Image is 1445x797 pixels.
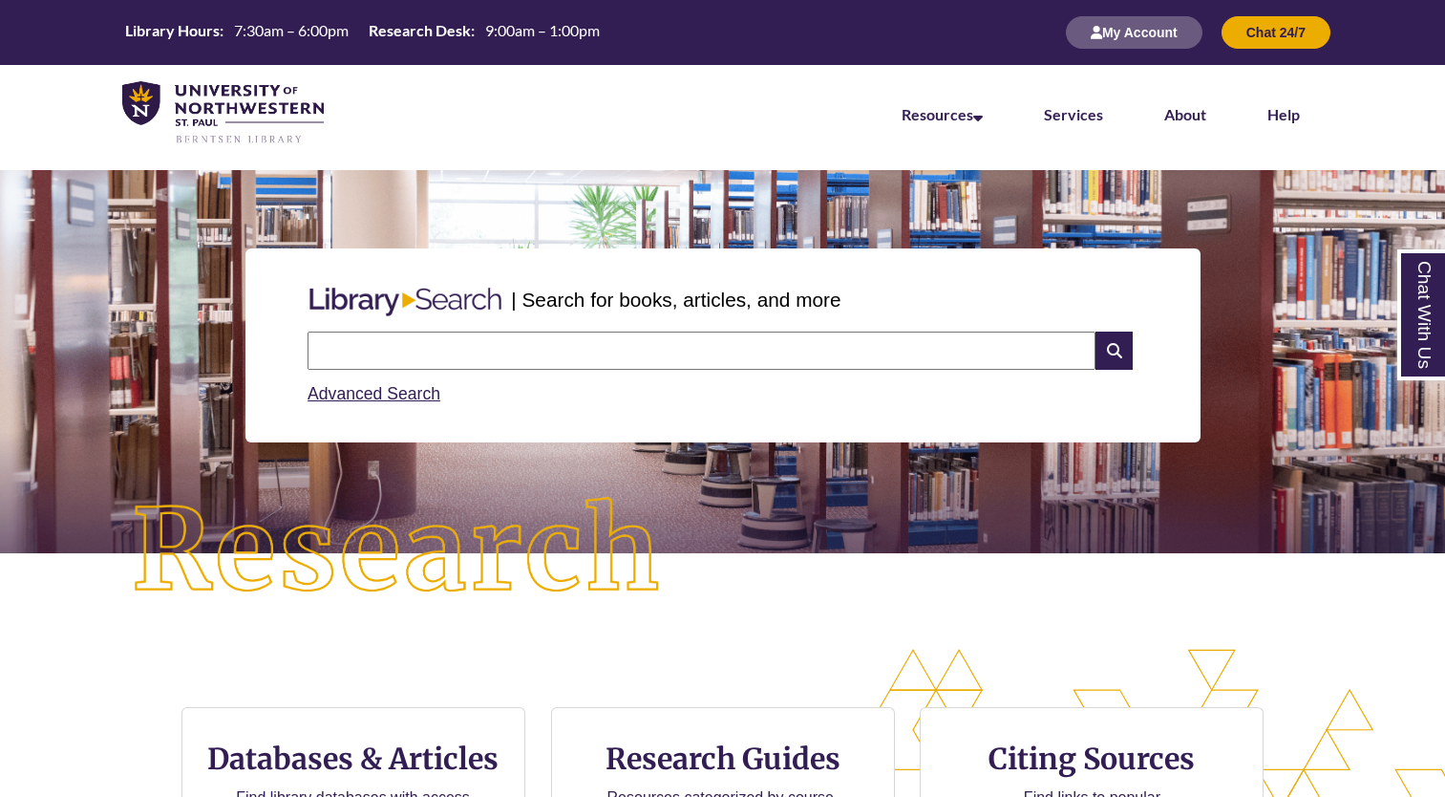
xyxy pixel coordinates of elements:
[567,741,879,777] h3: Research Guides
[117,20,607,46] a: Hours Today
[1095,332,1132,370] i: Search
[1222,24,1330,40] a: Chat 24/7
[361,20,478,41] th: Research Desk:
[902,105,983,123] a: Resources
[122,81,324,145] img: UNWSP Library Logo
[308,384,440,403] a: Advanced Search
[1066,24,1202,40] a: My Account
[1267,105,1300,123] a: Help
[1044,105,1103,123] a: Services
[1164,105,1206,123] a: About
[234,21,349,39] span: 7:30am – 6:00pm
[976,741,1209,777] h3: Citing Sources
[117,20,607,44] table: Hours Today
[1066,16,1202,49] button: My Account
[300,280,511,324] img: Libary Search
[73,439,723,665] img: Research
[1222,16,1330,49] button: Chat 24/7
[485,21,600,39] span: 9:00am – 1:00pm
[511,285,840,314] p: | Search for books, articles, and more
[198,741,509,777] h3: Databases & Articles
[117,20,226,41] th: Library Hours:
